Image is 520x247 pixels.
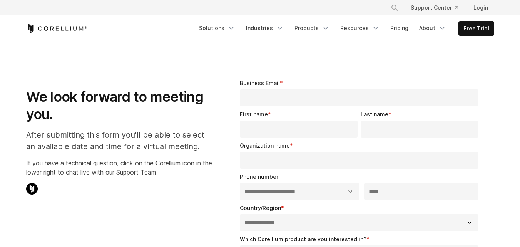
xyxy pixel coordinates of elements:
a: Industries [241,21,288,35]
p: After submitting this form you'll be able to select an available date and time for a virtual meet... [26,129,212,152]
img: Corellium Chat Icon [26,183,38,195]
a: Products [290,21,334,35]
span: Organization name [240,142,290,149]
div: Navigation Menu [381,1,494,15]
span: Phone number [240,173,278,180]
a: Solutions [194,21,240,35]
a: Support Center [405,1,464,15]
span: Which Corellium product are you interested in? [240,236,366,242]
a: Free Trial [459,22,494,35]
h1: We look forward to meeting you. [26,88,212,123]
span: Business Email [240,80,280,86]
div: Navigation Menu [194,21,494,36]
a: Login [467,1,494,15]
p: If you have a technical question, click on the Corellium icon in the lower right to chat live wit... [26,158,212,177]
a: Resources [336,21,384,35]
span: Country/Region [240,205,281,211]
a: About [415,21,451,35]
a: Pricing [386,21,413,35]
span: Last name [361,111,388,118]
button: Search [388,1,401,15]
a: Corellium Home [26,24,87,33]
span: First name [240,111,268,118]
